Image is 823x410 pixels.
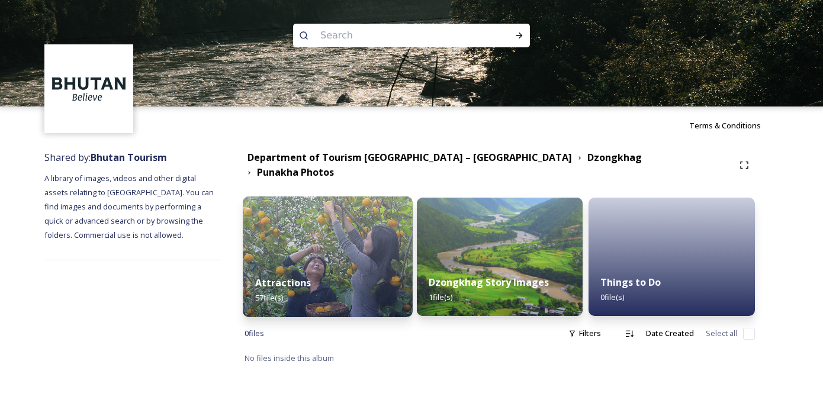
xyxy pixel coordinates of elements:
span: Shared by: [44,151,167,164]
img: Punakha%2520things%2520to%2520do%2520teaser.jpg [243,196,412,317]
strong: Punakha Photos [257,166,334,179]
strong: Dzongkhag Story Images [429,276,549,289]
strong: Attractions [255,276,311,289]
strong: Things to Do [600,276,661,289]
div: Filters [562,322,607,345]
input: Search [314,22,477,49]
span: 0 file s [245,328,264,339]
div: Date Created [640,322,700,345]
span: A library of images, videos and other digital assets relating to [GEOGRAPHIC_DATA]. You can find ... [44,173,216,240]
span: No files inside this album [245,353,334,363]
span: Select all [706,328,737,339]
img: BT_Logo_BB_Lockup_CMYK_High%2520Res.jpg [46,46,132,132]
img: dzo1.jpg [417,198,583,316]
span: Terms & Conditions [689,120,761,131]
strong: Dzongkhag [587,151,642,164]
span: 1 file(s) [429,292,452,302]
strong: Bhutan Tourism [91,151,167,164]
strong: Department of Tourism [GEOGRAPHIC_DATA] – [GEOGRAPHIC_DATA] [247,151,572,164]
a: Terms & Conditions [689,118,779,133]
span: 57 file(s) [255,292,284,303]
span: 0 file(s) [600,292,624,302]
